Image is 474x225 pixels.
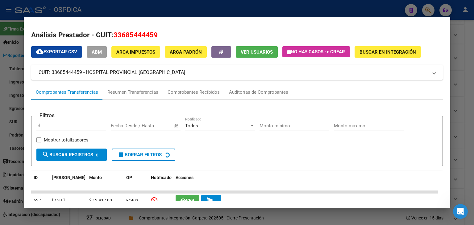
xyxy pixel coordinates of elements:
button: Buscar Registros [36,149,107,161]
span: Ir al Calendario [43,95,81,100]
datatable-header-cell: ID [31,171,50,191]
button: Open calendar [173,123,180,130]
span: ABM [92,49,102,55]
button: ARCA Padrón [165,46,207,58]
datatable-header-cell: Fecha T. [50,171,87,191]
div: Soporte dice… [5,25,118,188]
datatable-header-cell: OP [124,171,148,191]
b: Calendario de Presentaciones de la SSS [13,47,86,59]
button: Borrar Filtros [112,149,175,161]
span: Ver Usuarios [241,49,273,55]
div: Comprobantes Transferencias [36,89,98,96]
button: Buscar en Integración [355,46,421,58]
span: 637 [34,198,41,203]
div: Profile image for Soporte [13,32,23,42]
div: Resumen Transferencias [107,89,158,96]
span: 33685444459 [114,31,158,39]
button: ARCA Impuestos [111,46,160,58]
mat-icon: send [206,196,214,204]
span: ID [34,175,38,180]
mat-panel-title: CUIT: 33685444459 - HOSPITAL PROVINCIAL [GEOGRAPHIC_DATA] [39,69,428,76]
button: Ver Usuarios [236,46,278,58]
span: ARCA Padrón [170,49,202,55]
b: Con esta herramientas vas a poder: [13,113,100,118]
button: No hay casos -> Crear [282,46,350,57]
span: Fc403 [126,198,138,203]
p: Activo en los últimos 15m [30,8,82,14]
mat-icon: search [42,151,49,158]
span: No hay casos -> Crear [287,49,345,55]
h2: Análisis Prestador - CUIT: [31,30,443,40]
span: [DATE] [52,198,65,203]
button: ABM [87,46,107,58]
div: Cerrar [108,2,119,14]
mat-expansion-panel-header: CUIT: 33685444459 - HOSPITAL PROVINCIAL [GEOGRAPHIC_DATA] [31,65,443,80]
mat-icon: delete [117,151,125,158]
span: Soporte [27,35,43,39]
button: Inicio [97,2,108,14]
button: Ver [176,195,199,206]
datatable-header-cell: Acciones [173,171,438,191]
a: Ir al Calendario [31,92,93,104]
div: Auditorías de Comprobantes [229,89,288,96]
span: Exportar CSV [36,49,77,55]
span: ARCA Impuestos [116,49,155,55]
span: Todos [185,123,198,129]
h3: Filtros [36,111,58,119]
span: Buscar en Integración [360,49,416,55]
span: OP [126,175,132,180]
div: Comprobantes Recibidos [168,89,220,96]
input: Fecha inicio [111,123,136,129]
div: ​✅ Mantenerte al día con tus presentaciones ✅ Tener tu agenda organizada para anticipar cada pres... [13,107,111,173]
input: Fecha fin [141,123,171,129]
iframe: Intercom live chat [453,204,468,219]
datatable-header-cell: Notificado [148,171,173,191]
div: Profile image for Soporte [18,3,27,13]
span: Notificado [151,175,172,180]
h1: Soporte [30,3,49,8]
span: Ver [186,198,194,203]
datatable-header-cell: Monto [87,171,124,191]
span: Monto [89,175,102,180]
span: Acciones [176,175,193,180]
span: Borrar Filtros [117,152,162,157]
div: ​📅 ¡Llegó el nuevo ! ​ Tené todas tus fechas y gestiones en un solo lugar. Ingresá en el menú lat... [13,47,111,89]
button: Exportar CSV [31,46,82,58]
b: Inicio → Calendario SSS [13,84,69,89]
mat-icon: cloud_download [36,48,44,55]
span: $ 13.817,00 [89,198,112,203]
span: [PERSON_NAME] [52,175,85,180]
span: Buscar Registros [42,152,93,157]
button: go back [4,2,16,14]
span: Mostrar totalizadores [44,136,89,144]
